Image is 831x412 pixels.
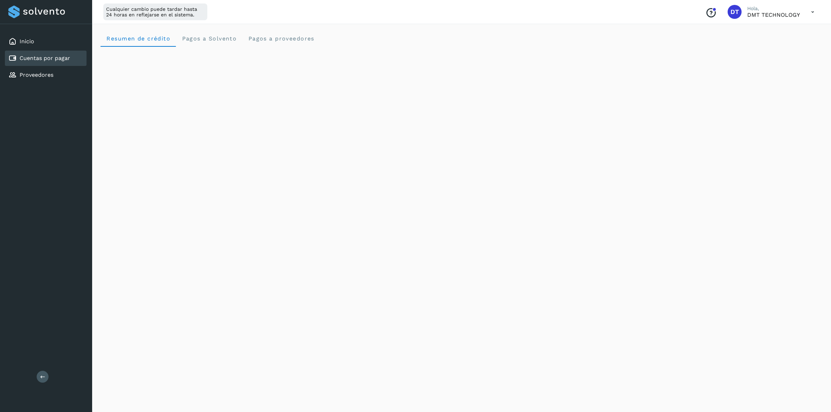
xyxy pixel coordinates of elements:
[5,51,87,66] div: Cuentas por pagar
[747,6,800,12] p: Hola,
[20,38,34,45] a: Inicio
[20,72,53,78] a: Proveedores
[5,34,87,49] div: Inicio
[181,35,237,42] span: Pagos a Solvento
[5,67,87,83] div: Proveedores
[248,35,314,42] span: Pagos a proveedores
[106,35,170,42] span: Resumen de crédito
[747,12,800,18] p: DMT TECHNOLOGY
[20,55,70,61] a: Cuentas por pagar
[103,3,207,20] div: Cualquier cambio puede tardar hasta 24 horas en reflejarse en el sistema.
